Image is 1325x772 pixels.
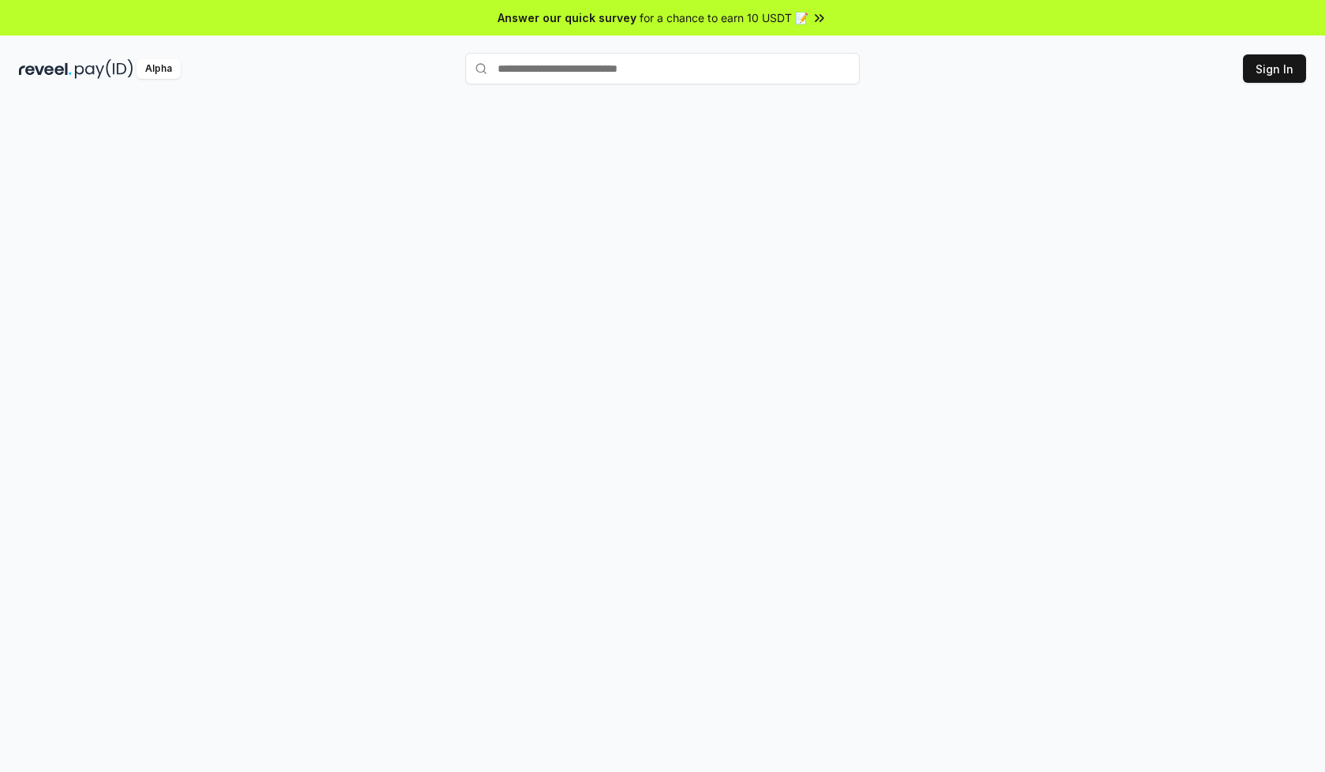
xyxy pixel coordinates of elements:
[640,9,808,26] span: for a chance to earn 10 USDT 📝
[136,59,181,79] div: Alpha
[1243,54,1306,83] button: Sign In
[498,9,636,26] span: Answer our quick survey
[75,59,133,79] img: pay_id
[19,59,72,79] img: reveel_dark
